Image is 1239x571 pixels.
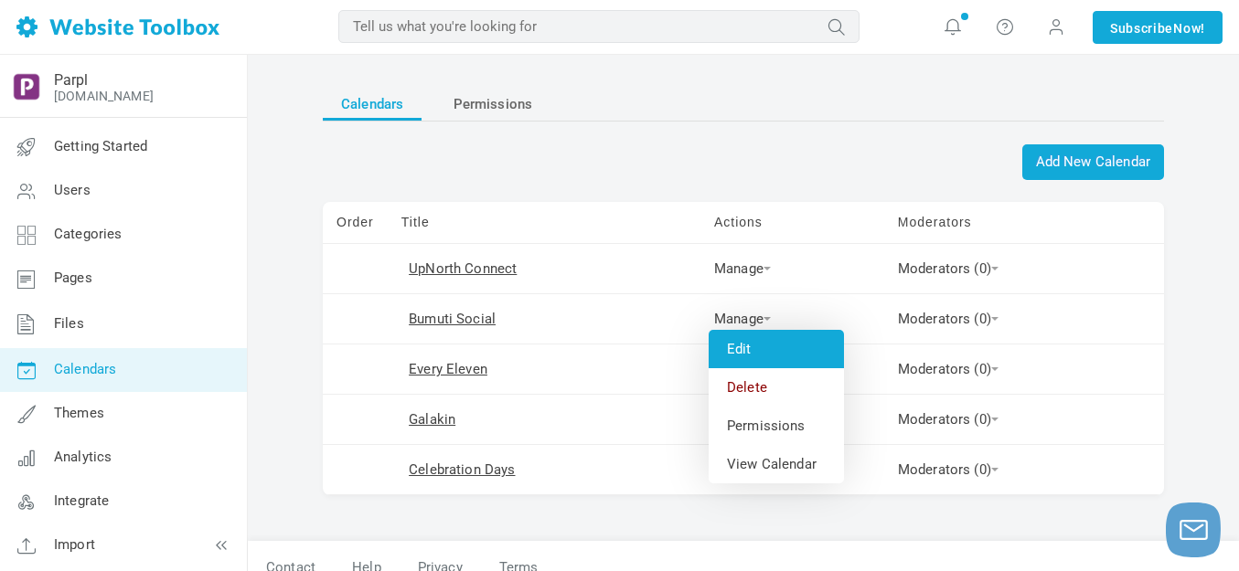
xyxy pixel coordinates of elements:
a: Moderators (0) [898,311,999,327]
span: Integrate [54,492,109,509]
span: Users [54,182,91,198]
a: Permissions [435,88,551,121]
td: Order [323,202,388,244]
span: Calendars [54,361,116,377]
span: Themes [54,405,104,421]
span: Files [54,315,84,332]
a: Moderators (0) [898,461,999,478]
span: Now! [1173,18,1205,38]
a: Edit [709,330,844,368]
input: Tell us what you're looking for [338,10,860,43]
a: UpNorth Connect [409,260,517,277]
span: Calendars [341,88,403,121]
a: Add New Calendar [1022,144,1164,180]
td: Actions [700,202,884,244]
a: Calendars [323,88,422,121]
span: Permissions [454,88,533,121]
a: Delete [709,368,844,407]
span: Getting Started [54,138,147,154]
a: Every Eleven [409,361,487,377]
a: Moderators (0) [898,411,999,428]
a: Celebration Days [409,461,515,478]
a: Manage [714,260,771,277]
a: Galakin [409,411,455,428]
span: Import [54,536,95,553]
span: Categories [54,226,123,242]
span: Analytics [54,449,112,465]
a: View Calendar [709,445,844,483]
a: Moderators (0) [898,260,999,277]
a: SubscribeNow! [1093,11,1223,44]
td: Title [388,202,700,244]
a: Moderators (0) [898,361,999,377]
button: Launch chat [1166,502,1221,557]
img: output-onlinepngtools%20-%202025-05-26T183955.010.png [12,72,41,101]
a: Parpl [54,71,88,89]
a: Permissions [709,407,844,445]
a: Manage [714,311,771,327]
td: Moderators [884,202,1164,244]
a: [DOMAIN_NAME] [54,89,154,103]
span: Pages [54,270,92,286]
a: Bumuti Social [409,311,496,327]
